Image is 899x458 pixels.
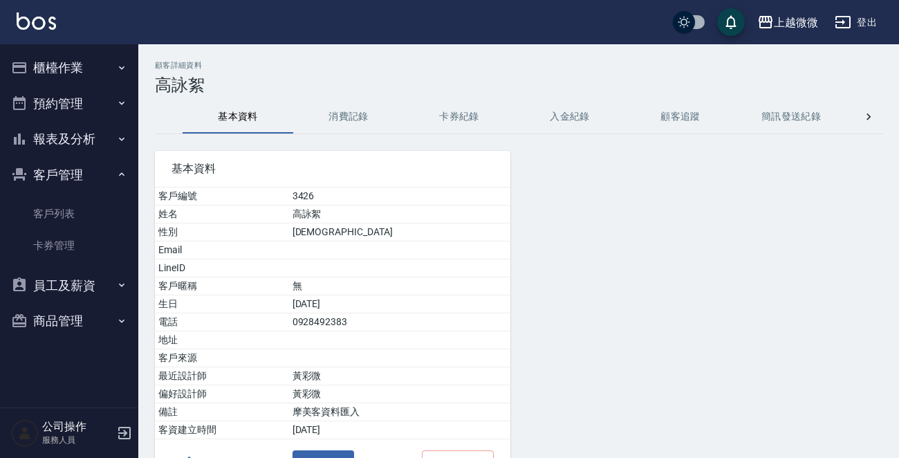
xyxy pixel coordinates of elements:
[515,100,625,134] button: 入金紀錄
[155,385,289,403] td: 偏好設計師
[6,303,133,339] button: 商品管理
[404,100,515,134] button: 卡券紀錄
[155,241,289,259] td: Email
[183,100,293,134] button: 基本資料
[155,205,289,223] td: 姓名
[11,419,39,447] img: Person
[289,385,510,403] td: 黃彩微
[155,349,289,367] td: 客戶來源
[155,403,289,421] td: 備註
[6,230,133,262] a: 卡券管理
[6,121,133,157] button: 報表及分析
[289,313,510,331] td: 0928492383
[155,313,289,331] td: 電話
[289,205,510,223] td: 高詠絮
[42,420,113,434] h5: 公司操作
[289,277,510,295] td: 無
[6,86,133,122] button: 預約管理
[155,295,289,313] td: 生日
[289,223,510,241] td: [DEMOGRAPHIC_DATA]
[155,61,882,70] h2: 顧客詳細資料
[289,187,510,205] td: 3426
[717,8,745,36] button: save
[17,12,56,30] img: Logo
[6,157,133,193] button: 客戶管理
[289,421,510,439] td: [DATE]
[829,10,882,35] button: 登出
[155,223,289,241] td: 性別
[625,100,736,134] button: 顧客追蹤
[736,100,846,134] button: 簡訊發送紀錄
[752,8,824,37] button: 上越微微
[6,198,133,230] a: 客戶列表
[155,75,882,95] h3: 高詠絮
[172,162,494,176] span: 基本資料
[774,14,818,31] div: 上越微微
[42,434,113,446] p: 服務人員
[155,367,289,385] td: 最近設計師
[6,268,133,304] button: 員工及薪資
[155,331,289,349] td: 地址
[155,421,289,439] td: 客資建立時間
[6,50,133,86] button: 櫃檯作業
[155,277,289,295] td: 客戶暱稱
[155,187,289,205] td: 客戶編號
[293,100,404,134] button: 消費記錄
[155,259,289,277] td: LineID
[289,367,510,385] td: 黃彩微
[289,295,510,313] td: [DATE]
[289,403,510,421] td: 摩美客資料匯入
